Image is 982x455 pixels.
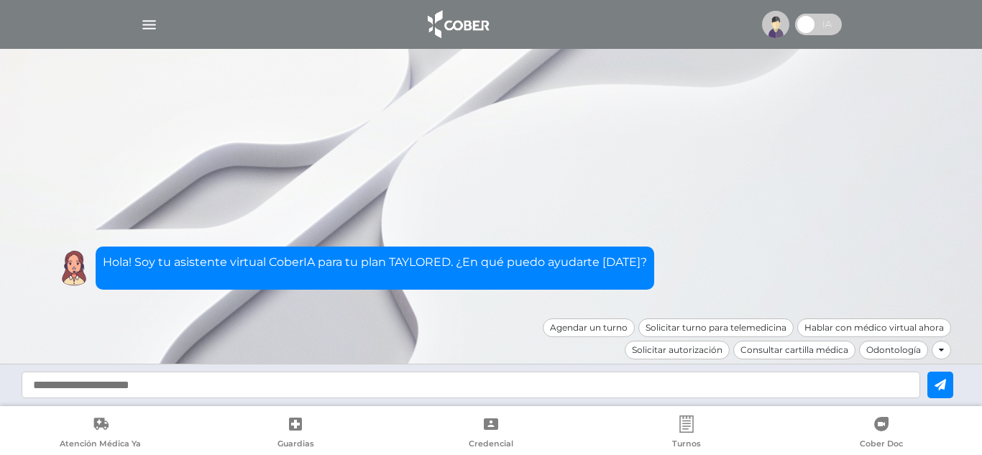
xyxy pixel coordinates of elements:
[198,415,394,452] a: Guardias
[672,438,701,451] span: Turnos
[859,341,928,359] div: Odontología
[784,415,979,452] a: Cober Doc
[625,341,730,359] div: Solicitar autorización
[469,438,513,451] span: Credencial
[420,7,495,42] img: logo_cober_home-white.png
[860,438,903,451] span: Cober Doc
[543,318,635,337] div: Agendar un turno
[103,254,647,271] p: Hola! Soy tu asistente virtual CoberIA para tu plan TAYLORED. ¿En qué puedo ayudarte [DATE]?
[56,250,92,286] img: Cober IA
[733,341,855,359] div: Consultar cartilla médica
[589,415,784,452] a: Turnos
[762,11,789,38] img: profile-placeholder.svg
[638,318,794,337] div: Solicitar turno para telemedicina
[3,415,198,452] a: Atención Médica Ya
[393,415,589,452] a: Credencial
[140,16,158,34] img: Cober_menu-lines-white.svg
[277,438,314,451] span: Guardias
[797,318,951,337] div: Hablar con médico virtual ahora
[60,438,141,451] span: Atención Médica Ya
